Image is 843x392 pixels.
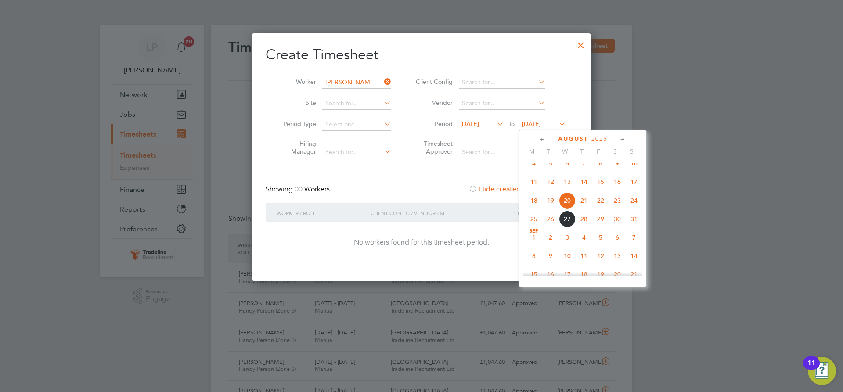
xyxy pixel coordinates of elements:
[573,147,590,155] span: T
[509,203,568,223] div: Period
[459,97,545,110] input: Search for...
[413,140,453,155] label: Timesheet Approver
[609,173,626,190] span: 16
[322,146,391,158] input: Search for...
[626,211,642,227] span: 31
[526,248,542,264] span: 8
[592,211,609,227] span: 29
[526,192,542,209] span: 18
[592,248,609,264] span: 12
[559,229,576,246] span: 3
[274,238,568,247] div: No workers found for this timesheet period.
[542,229,559,246] span: 2
[576,155,592,172] span: 7
[526,155,542,172] span: 4
[542,192,559,209] span: 19
[576,173,592,190] span: 14
[559,173,576,190] span: 13
[459,76,545,89] input: Search for...
[626,266,642,283] span: 21
[557,147,573,155] span: W
[540,147,557,155] span: T
[576,229,592,246] span: 4
[559,266,576,283] span: 17
[592,266,609,283] span: 19
[266,46,577,64] h2: Create Timesheet
[277,120,316,128] label: Period Type
[609,211,626,227] span: 30
[322,119,391,131] input: Select one
[459,146,545,158] input: Search for...
[523,147,540,155] span: M
[576,211,592,227] span: 28
[807,363,815,374] div: 11
[609,155,626,172] span: 9
[277,78,316,86] label: Worker
[626,173,642,190] span: 17
[592,173,609,190] span: 15
[559,155,576,172] span: 6
[413,78,453,86] label: Client Config
[559,211,576,227] span: 27
[559,248,576,264] span: 10
[609,229,626,246] span: 6
[558,135,588,143] span: August
[526,229,542,234] span: Sep
[626,155,642,172] span: 10
[592,155,609,172] span: 8
[522,120,541,128] span: [DATE]
[626,229,642,246] span: 7
[413,120,453,128] label: Period
[592,229,609,246] span: 5
[526,266,542,283] span: 15
[626,248,642,264] span: 14
[623,147,640,155] span: S
[591,135,607,143] span: 2025
[526,173,542,190] span: 11
[277,140,316,155] label: Hiring Manager
[542,155,559,172] span: 5
[295,185,330,194] span: 00 Workers
[607,147,623,155] span: S
[542,266,559,283] span: 16
[413,99,453,107] label: Vendor
[609,266,626,283] span: 20
[368,203,509,223] div: Client Config / Vendor / Site
[626,192,642,209] span: 24
[576,266,592,283] span: 18
[609,248,626,264] span: 13
[542,173,559,190] span: 12
[576,192,592,209] span: 21
[609,192,626,209] span: 23
[526,211,542,227] span: 25
[542,248,559,264] span: 9
[322,76,391,89] input: Search for...
[592,192,609,209] span: 22
[266,185,331,194] div: Showing
[576,248,592,264] span: 11
[506,118,517,129] span: To
[468,185,558,194] label: Hide created timesheets
[274,203,368,223] div: Worker / Role
[542,211,559,227] span: 26
[559,192,576,209] span: 20
[277,99,316,107] label: Site
[526,229,542,246] span: 1
[460,120,479,128] span: [DATE]
[590,147,607,155] span: F
[808,357,836,385] button: Open Resource Center, 11 new notifications
[322,97,391,110] input: Search for...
